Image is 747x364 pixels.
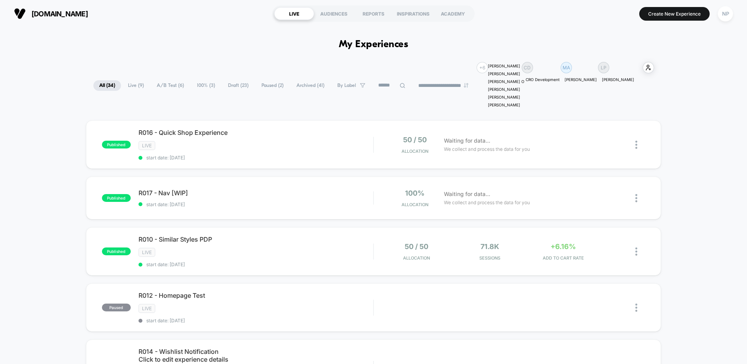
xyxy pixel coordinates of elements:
[403,136,427,144] span: 50 / 50
[222,80,254,91] span: Draft ( 23 )
[32,10,88,18] span: [DOMAIN_NAME]
[403,255,430,261] span: Allocation
[93,80,121,91] span: All ( 34 )
[635,194,637,202] img: close
[139,292,373,299] span: R012 - Homepage Test
[480,242,499,251] span: 71.8k
[102,194,131,202] span: published
[102,141,131,148] span: published
[354,7,393,20] div: REPORTS
[444,136,490,145] span: Waiting for data...
[405,242,428,251] span: 50 / 50
[314,7,354,20] div: AUDIENCES
[715,6,735,22] button: NP
[151,80,190,91] span: A/B Test ( 6 )
[524,65,531,71] p: CD
[464,83,468,88] img: end
[639,7,710,21] button: Create New Experience
[139,129,373,136] span: R016 - Quick Shop Experience
[526,77,559,82] p: CRO Development
[477,62,488,73] div: + 6
[402,202,428,207] span: Allocation
[601,65,607,71] p: LP
[122,80,150,91] span: Live ( 9 )
[402,148,428,154] span: Allocation
[139,235,373,243] span: R010 - Similar Styles PDP
[139,318,373,323] span: start date: [DATE]
[455,255,525,261] span: Sessions
[14,8,26,19] img: Visually logo
[602,77,634,82] p: [PERSON_NAME]
[291,80,330,91] span: Archived ( 41 )
[635,141,637,149] img: close
[433,7,473,20] div: ACADEMY
[405,189,424,197] span: 100%
[102,304,131,311] span: paused
[139,201,373,207] span: start date: [DATE]
[528,255,598,261] span: ADD TO CART RATE
[274,7,314,20] div: LIVE
[635,247,637,256] img: close
[139,141,155,150] span: LIVE
[551,242,576,251] span: +6.16%
[339,39,409,50] h1: My Experiences
[563,65,570,71] p: MA
[444,199,530,206] span: We collect and process the data for you
[635,304,637,312] img: close
[12,7,90,20] button: [DOMAIN_NAME]
[393,7,433,20] div: INSPIRATIONS
[256,80,289,91] span: Paused ( 2 )
[139,248,155,257] span: LIVE
[337,83,356,88] span: By Label
[139,355,365,363] div: Click to edit experience details
[191,80,221,91] span: 100% ( 3 )
[565,77,597,82] p: [PERSON_NAME]
[139,189,373,197] span: R017 - Nav [WIP]
[139,304,155,313] span: LIVE
[488,62,524,109] div: [PERSON_NAME] [PERSON_NAME] [PERSON_NAME] O [PERSON_NAME] [PERSON_NAME] [PERSON_NAME]
[139,155,373,161] span: start date: [DATE]
[718,6,733,21] div: NP
[102,247,131,255] span: published
[444,190,490,198] span: Waiting for data...
[139,262,373,267] span: start date: [DATE]
[444,145,530,153] span: We collect and process the data for you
